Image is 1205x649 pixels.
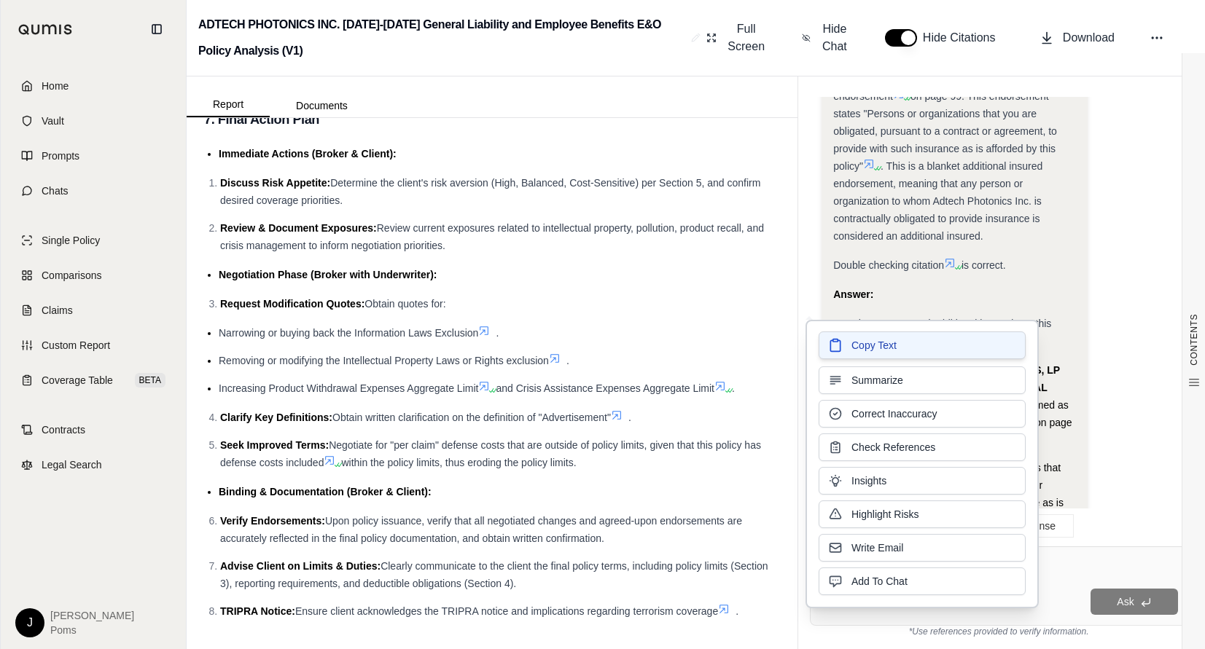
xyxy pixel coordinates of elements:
span: Yes, there are named additional insureds on this policy: [833,318,1051,347]
span: Copy Text [851,338,897,353]
span: Seek Improved Terms: [220,439,329,451]
span: Discuss Risk Appetite: [220,177,330,189]
button: Summarize [819,366,1026,394]
span: Summarize [851,373,903,388]
span: Increasing Product Withdrawal Expenses Aggregate Limit [219,382,478,394]
span: . [566,355,569,366]
div: *Use references provided to verify information. [810,626,1188,637]
button: Full Screen [701,15,773,61]
span: Review current exposures related to intellectual property, pollution, product recall, and crisis ... [220,222,764,251]
span: Narrowing or buying back the Information Laws Exclusion [219,327,478,339]
span: Upon policy issuance, verify that all negotiated changes and agreed-upon endorsements are accurat... [220,515,742,544]
span: Review & Document Exposures: [220,222,377,234]
span: Obtain written clarification on the definition of "Advertisement" [332,412,611,423]
span: Download [1063,29,1115,47]
span: Binding & Documentation (Broker & Client): [219,486,432,497]
span: Verify Endorsements: [220,515,325,527]
button: Hide Chat [796,15,856,61]
span: Coverage Table [42,373,113,388]
span: . [496,327,499,339]
a: Home [9,70,177,102]
span: Correct Inaccuracy [851,406,937,421]
span: is specifically named as an additional insured in the endorsement on page 97. [848,399,1072,446]
span: Claims [42,303,73,318]
span: Double checking citation [833,259,944,271]
button: Report [187,93,270,117]
a: Vault [9,105,177,137]
span: Highlight Risks [851,507,919,522]
button: Correct Inaccuracy [819,400,1026,428]
span: Clearly communicate to the client the final policy terms, including policy limits (Section 3), re... [220,560,768,589]
span: BETA [135,373,165,388]
a: Contracts [9,414,177,446]
a: Comparisons [9,259,177,291]
span: Now, let's check the second "ADDL INSURED-SCHEDULED PERSON OR ORGANIZATION" endorsement [833,55,1045,102]
span: Chats [42,184,69,198]
span: . [736,605,738,617]
span: Legal Search [42,457,102,472]
span: Check References [851,440,935,455]
button: Highlight Risks [819,500,1026,528]
span: Home [42,79,69,93]
span: Request Modification Quotes: [220,298,364,310]
strong: Answer: [833,288,873,300]
span: within the policy limits, thus eroding the policy limits. [341,457,576,468]
span: [PERSON_NAME] [50,608,134,623]
span: Negotiate for "per claim" defense costs that are outside of policy limits, given that this policy... [220,439,761,468]
span: is correct. [962,259,1006,271]
span: Hide Chat [819,20,850,55]
button: Download [1034,23,1120,52]
span: Full Screen [725,20,767,55]
button: Documents [270,94,374,117]
span: Insights [851,473,886,488]
button: Check References [819,433,1026,461]
div: J [15,608,44,637]
span: Prompts [42,149,79,163]
span: Determine the client's risk aversion (High, Balanced, Cost-Sensitive) per Section 5, and confirm ... [220,177,760,206]
span: Single Policy [42,233,100,248]
a: Custom Report [9,329,177,361]
button: Write Email [819,534,1026,562]
h3: 7. Final Action Plan [204,106,780,133]
span: Ensure client acknowledges the TRIPRA notice and implications regarding terrorism coverage [295,605,718,617]
span: Custom Report [42,338,110,353]
span: on page 99. This endorsement states "Persons or organizations that you are obligated, pursuant to... [833,90,1057,172]
span: Clarify Key Definitions: [220,412,332,423]
a: Chats [9,175,177,207]
span: Advise Client on Limits & Duties: [220,560,381,572]
span: Add To Chat [851,574,908,589]
span: and Crisis Assistance Expenses Aggregate Limit [496,382,714,394]
h2: ADTECH PHOTONICS INC. [DATE]-[DATE] General Liability and Employee Benefits E&O Policy Analysis (V1) [198,12,685,64]
span: Obtain quotes for: [364,298,445,310]
span: Vault [42,114,64,128]
a: Single Policy [9,224,177,256]
span: Negotiation Phase (Broker with Underwriter): [219,269,437,280]
a: Coverage TableBETA [9,364,177,396]
button: Collapse sidebar [145,17,168,41]
img: Qumis Logo [18,24,73,35]
span: Ask [1117,596,1134,607]
a: Legal Search [9,449,177,481]
button: Add To Chat [819,567,1026,595]
button: Ask [1091,589,1178,615]
span: Write Email [851,540,903,555]
span: . [628,412,631,423]
span: Immediate Actions (Broker & Client): [219,148,397,160]
span: Poms [50,623,134,637]
span: Hide Citations [923,29,1005,47]
button: Copy Text [819,331,1026,359]
span: CONTENTS [1188,314,1200,366]
span: Removing or modifying the Intellectual Property Laws or Rights exclusion [219,355,549,366]
a: Prompts [9,140,177,172]
span: TRIPRA Notice: [220,605,295,617]
a: Claims [9,294,177,326]
span: Contracts [42,422,85,437]
span: Comparisons [42,268,101,283]
button: Insights [819,467,1026,495]
span: . [732,382,735,394]
span: . This is a blanket additional insured endorsement, meaning that any person or organization to wh... [833,160,1042,242]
